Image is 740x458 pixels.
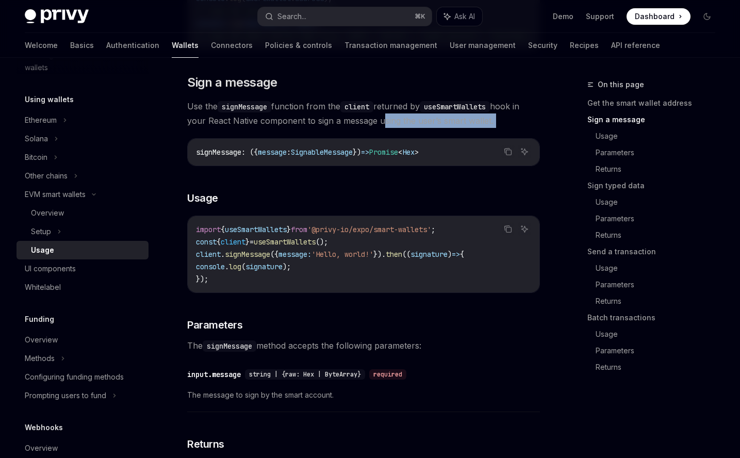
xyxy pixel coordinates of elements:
span: from [291,225,307,234]
button: Ask AI [437,7,482,26]
button: Toggle dark mode [699,8,715,25]
div: Other chains [25,170,68,182]
span: SignableMessage [291,148,353,157]
a: Usage [596,260,723,276]
a: Usage [596,326,723,342]
span: ({ [270,250,278,259]
span: => [361,148,369,157]
div: Setup [31,225,51,238]
a: Get the smart wallet address [587,95,723,111]
span: Use the function from the returned by hook in your React Native component to sign a message using... [187,99,540,128]
span: 'Hello, world!' [311,250,373,259]
code: client [340,101,373,112]
a: Usage [596,128,723,144]
a: Whitelabel [17,278,149,297]
a: Support [586,11,614,22]
span: (); [316,237,328,247]
a: Usage [17,241,149,259]
span: On this page [598,78,644,91]
div: Overview [25,334,58,346]
span: '@privy-io/expo/smart-wallets' [307,225,431,234]
span: The method accepts the following parameters: [187,338,540,353]
a: Returns [596,161,723,177]
a: Dashboard [627,8,690,25]
div: UI components [25,263,76,275]
a: Recipes [570,33,599,58]
a: Authentication [106,33,159,58]
div: Overview [25,442,58,454]
span: = [250,237,254,247]
a: Overview [17,204,149,222]
span: log [229,262,241,271]
h5: Using wallets [25,93,74,106]
span: Promise [369,148,398,157]
img: dark logo [25,9,89,24]
a: Batch transactions [587,309,723,326]
button: Copy the contents from the code block [501,222,515,236]
div: Configuring funding methods [25,371,124,383]
a: API reference [611,33,660,58]
button: Ask AI [518,222,531,236]
span: Usage [187,191,218,205]
a: Sign typed data [587,177,723,194]
a: Basics [70,33,94,58]
a: Parameters [596,276,723,293]
a: Parameters [596,144,723,161]
span: ); [283,262,291,271]
div: Ethereum [25,114,57,126]
span: console [196,262,225,271]
span: message: [278,250,311,259]
span: const [196,237,217,247]
a: Transaction management [344,33,437,58]
div: Bitcoin [25,151,47,163]
a: Policies & controls [265,33,332,58]
span: { [460,250,464,259]
span: The message to sign by the smart account. [187,389,540,401]
a: Send a transaction [587,243,723,260]
span: client [196,250,221,259]
span: }). [373,250,386,259]
span: ⌘ K [415,12,425,21]
span: signMessage [196,148,241,157]
a: Parameters [596,210,723,227]
span: Dashboard [635,11,675,22]
a: Demo [553,11,573,22]
span: : [287,148,291,157]
div: required [369,369,406,380]
h5: Webhooks [25,421,63,434]
a: UI components [17,259,149,278]
span: : ({ [241,148,258,157]
span: string | {raw: Hex | ByteArray} [249,370,361,379]
a: Overview [17,331,149,349]
button: Copy the contents from the code block [501,145,515,158]
span: (( [402,250,410,259]
span: then [386,250,402,259]
a: Wallets [172,33,199,58]
span: signature [410,250,448,259]
div: Solana [25,133,48,145]
span: Ask AI [454,11,475,22]
a: Parameters [596,342,723,359]
span: ) [448,250,452,259]
span: < [398,148,402,157]
span: { [217,237,221,247]
div: Usage [31,244,54,256]
span: . [225,262,229,271]
code: useSmartWallets [420,101,490,112]
span: }); [196,274,208,284]
button: Ask AI [518,145,531,158]
span: signature [245,262,283,271]
a: Connectors [211,33,253,58]
span: ( [241,262,245,271]
a: Welcome [25,33,58,58]
span: useSmartWallets [225,225,287,234]
span: Parameters [187,318,242,332]
code: signMessage [203,340,256,352]
span: => [452,250,460,259]
span: ; [431,225,435,234]
a: Usage [596,194,723,210]
h5: Funding [25,313,54,325]
div: Methods [25,352,55,365]
div: Whitelabel [25,281,61,293]
a: Returns [596,293,723,309]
